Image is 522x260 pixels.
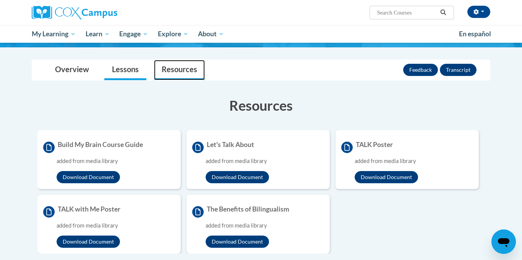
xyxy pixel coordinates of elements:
h4: TALK with Me Poster [43,204,175,218]
span: En español [459,30,491,38]
a: My Learning [27,25,81,43]
h3: Resources [32,96,490,115]
button: Account Settings [467,6,490,18]
a: Overview [47,60,97,80]
h4: Let's Talk About [192,140,324,153]
button: Download Document [355,171,418,183]
a: Engage [114,25,153,43]
h4: Build My Brain Course Guide [43,140,175,153]
button: Search [438,8,449,17]
a: Explore [153,25,193,43]
button: Download Document [57,171,120,183]
a: Resources [154,60,205,80]
div: added from media library [355,157,473,165]
div: added from media library [206,221,324,230]
a: About [193,25,229,43]
button: Transcript [440,64,477,76]
a: Learn [81,25,115,43]
img: Cox Campus [32,6,117,19]
h4: The Benefits of Bilingualism [192,204,324,218]
a: Lessons [104,60,146,80]
div: added from media library [206,157,324,165]
button: Download Document [206,171,269,183]
span: About [198,29,224,39]
button: Download Document [57,236,120,248]
span: My Learning [32,29,76,39]
div: added from media library [57,157,175,165]
button: Feedback [403,64,438,76]
a: Cox Campus [32,6,177,19]
input: Search Courses [376,8,438,17]
button: Download Document [206,236,269,248]
div: added from media library [57,221,175,230]
a: En español [454,26,496,42]
span: Engage [119,29,148,39]
h4: TALK Poster [341,140,473,153]
div: Main menu [20,25,502,43]
iframe: Button to launch messaging window [491,229,516,254]
span: Learn [86,29,110,39]
span: Explore [158,29,188,39]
